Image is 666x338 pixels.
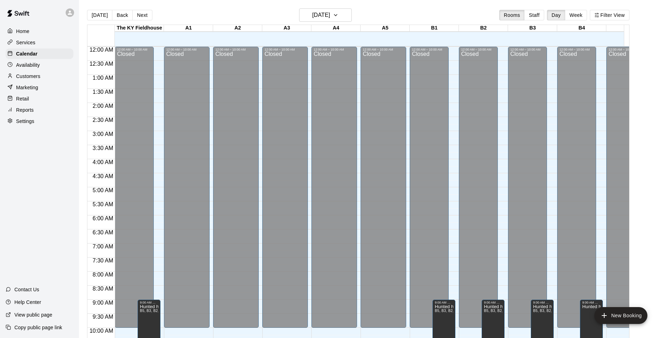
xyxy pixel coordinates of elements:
[6,37,73,48] a: Services
[459,47,498,328] div: 12:00 AM – 10:00 AM: Closed
[14,324,62,331] p: Copy public page link
[6,116,73,126] a: Settings
[91,187,115,193] span: 5:00 AM
[14,286,39,293] p: Contact Us
[435,309,466,313] span: B5, B3, B2, B1, B4
[91,258,115,264] span: 7:30 AM
[510,48,545,51] div: 12:00 AM – 10:00 AM
[91,75,115,81] span: 1:00 AM
[533,301,552,304] div: 9:00 AM – 11:30 PM
[213,47,259,328] div: 12:00 AM – 10:00 AM: Closed
[112,10,133,20] button: Back
[91,103,115,109] span: 2:00 AM
[606,47,645,328] div: 12:00 AM – 10:00 AM: Closed
[91,314,115,320] span: 9:30 AM
[16,106,34,113] p: Reports
[410,25,459,32] div: B1
[484,301,502,304] div: 9:00 AM – 11:30 PM
[547,10,565,20] button: Day
[314,48,355,51] div: 12:00 AM – 10:00 AM
[6,105,73,115] a: Reports
[363,51,404,330] div: Closed
[508,47,547,328] div: 12:00 AM – 10:00 AM: Closed
[412,48,447,51] div: 12:00 AM – 10:00 AM
[164,25,213,32] div: A1
[533,309,564,313] span: B5, B3, B2, B1, B4
[14,311,52,318] p: View public page
[14,299,41,306] p: Help Center
[565,10,587,20] button: Week
[510,51,545,330] div: Closed
[499,10,525,20] button: Rooms
[590,10,629,20] button: Filter View
[312,10,330,20] h6: [DATE]
[213,25,262,32] div: A2
[264,51,306,330] div: Closed
[91,117,115,123] span: 2:30 AM
[435,301,453,304] div: 9:00 AM – 11:30 PM
[6,71,73,82] a: Customers
[16,118,34,125] p: Settings
[16,61,40,69] p: Availability
[88,328,115,334] span: 10:00 AM
[16,28,29,35] p: Home
[311,47,357,328] div: 12:00 AM – 10:00 AM: Closed
[91,145,115,151] span: 3:30 AM
[410,47,449,328] div: 12:00 AM – 10:00 AM: Closed
[91,300,115,306] span: 9:00 AM
[16,73,40,80] p: Customers
[314,51,355,330] div: Closed
[557,25,606,32] div: B4
[117,48,152,51] div: 12:00 AM – 10:00 AM
[594,307,647,324] button: add
[6,93,73,104] a: Retail
[459,25,508,32] div: B2
[361,25,410,32] div: A5
[6,60,73,70] a: Availability
[91,173,115,179] span: 4:30 AM
[311,25,361,32] div: A4
[91,89,115,95] span: 1:30 AM
[559,48,594,51] div: 12:00 AM – 10:00 AM
[91,286,115,292] span: 8:30 AM
[6,26,73,37] a: Home
[16,39,35,46] p: Services
[91,159,115,165] span: 4:00 AM
[215,48,257,51] div: 12:00 AM – 10:00 AM
[166,48,207,51] div: 12:00 AM – 10:00 AM
[606,25,655,32] div: B5
[91,201,115,207] span: 5:30 AM
[87,10,112,20] button: [DATE]
[484,309,515,313] span: B5, B3, B2, B1, B4
[91,272,115,278] span: 8:00 AM
[299,8,352,22] button: [DATE]
[608,51,643,330] div: Closed
[91,229,115,235] span: 6:30 AM
[6,82,73,93] a: Marketing
[88,47,115,53] span: 12:00 AM
[164,47,210,328] div: 12:00 AM – 10:00 AM: Closed
[557,47,596,328] div: 12:00 AM – 10:00 AM: Closed
[264,48,306,51] div: 12:00 AM – 10:00 AM
[262,47,308,328] div: 12:00 AM – 10:00 AM: Closed
[140,301,158,304] div: 9:00 AM – 11:30 PM
[91,215,115,221] span: 6:00 AM
[117,51,152,330] div: Closed
[16,84,38,91] p: Marketing
[115,25,164,32] div: The KY Fieldhouse
[6,48,73,59] a: Calendar
[412,51,447,330] div: Closed
[91,243,115,249] span: 7:00 AM
[91,131,115,137] span: 3:00 AM
[361,47,406,328] div: 12:00 AM – 10:00 AM: Closed
[16,95,29,102] p: Retail
[115,47,154,328] div: 12:00 AM – 10:00 AM: Closed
